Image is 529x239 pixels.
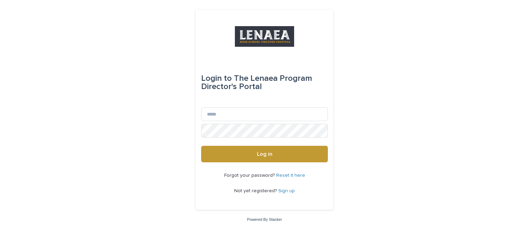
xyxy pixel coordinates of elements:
[257,151,272,157] span: Log in
[276,173,305,178] a: Reset it here
[234,188,278,193] span: Not yet registered?
[201,146,328,162] button: Log in
[201,69,328,96] div: The Lenaea Program Director's Portal
[247,217,282,221] a: Powered By Stacker
[224,173,276,178] span: Forgot your password?
[278,188,295,193] a: Sign up
[201,74,232,83] span: Login to
[235,26,294,47] img: 3TRreipReCSEaaZc33pQ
